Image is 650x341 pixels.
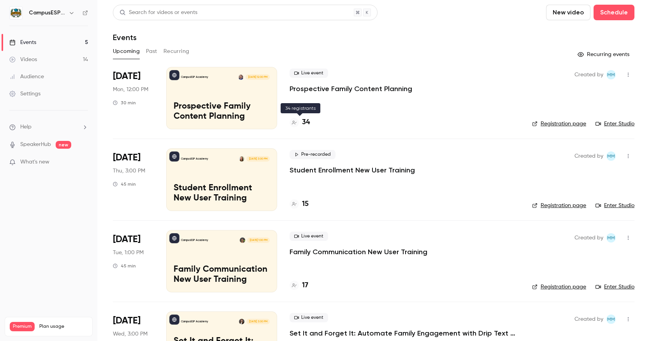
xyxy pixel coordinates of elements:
a: Enter Studio [596,283,634,291]
div: Videos [9,56,37,63]
button: Recurring events [574,48,634,61]
span: Live event [290,69,328,78]
img: CampusESP Academy [10,7,22,19]
img: Mairin Matthews [239,156,244,162]
span: Help [20,123,32,131]
p: CampusESP Academy [181,320,208,323]
span: [DATE] 3:00 PM [246,156,269,162]
span: Live event [290,313,328,322]
h4: 17 [302,280,308,291]
span: Mairin Matthews [606,233,616,243]
a: Registration page [532,283,586,291]
span: [DATE] 3:00 PM [246,319,269,324]
p: Family Communication New User Training [174,265,270,285]
div: Settings [9,90,40,98]
span: MM [607,233,615,243]
span: [DATE] 12:00 PM [246,74,269,80]
button: Recurring [163,45,190,58]
img: Mira Gandhi [240,237,245,243]
span: [DATE] [113,315,141,327]
p: CampusESP Academy [181,75,208,79]
a: Prospective Family Content Planning [290,84,412,93]
a: Student Enrollment New User TrainingCampusESP AcademyMairin Matthews[DATE] 3:00 PMStudent Enrollm... [166,148,277,211]
li: help-dropdown-opener [9,123,88,131]
a: Prospective Family Content PlanningCampusESP AcademyKerri Meeks-Griffin[DATE] 12:00 PMProspective... [166,67,277,129]
span: Mairin Matthews [606,315,616,324]
span: MM [607,70,615,79]
div: 30 min [113,100,136,106]
div: Sep 18 Thu, 3:00 PM (America/New York) [113,148,154,211]
span: What's new [20,158,49,166]
a: Family Communication New User Training [290,247,427,257]
h6: CampusESP Academy [29,9,65,17]
a: Registration page [532,202,586,209]
span: MM [607,151,615,161]
span: Plan usage [39,323,88,330]
span: MM [607,315,615,324]
p: Prospective Family Content Planning [174,102,270,122]
button: New video [546,5,590,20]
span: Mairin Matthews [606,151,616,161]
span: Mon, 12:00 PM [113,86,148,93]
button: Past [146,45,157,58]
a: SpeakerHub [20,141,51,149]
p: CampusESP Academy [181,238,208,242]
span: new [56,141,71,149]
span: Live event [290,232,328,241]
button: Schedule [594,5,634,20]
p: Student Enrollment New User Training [174,183,270,204]
span: Thu, 3:00 PM [113,167,145,175]
span: Created by [574,315,603,324]
span: [DATE] [113,233,141,246]
div: Audience [9,73,44,81]
div: Sep 23 Tue, 1:00 PM (America/New York) [113,230,154,292]
span: Created by [574,70,603,79]
span: [DATE] [113,70,141,83]
h1: Events [113,33,137,42]
span: [DATE] [113,151,141,164]
span: [DATE] 1:00 PM [247,237,269,243]
p: CampusESP Academy [181,157,208,161]
a: Registration page [532,120,586,128]
a: Enter Studio [596,202,634,209]
span: Created by [574,151,603,161]
span: Created by [574,233,603,243]
div: Events [9,39,36,46]
span: Tue, 1:00 PM [113,249,144,257]
span: Pre-recorded [290,150,336,159]
button: Upcoming [113,45,140,58]
a: Set It and Forget It: Automate Family Engagement with Drip Text Messages [290,329,520,338]
a: Family Communication New User TrainingCampusESP AcademyMira Gandhi[DATE] 1:00 PMFamily Communicat... [166,230,277,292]
a: 17 [290,280,308,291]
div: 45 min [113,181,136,187]
div: Sep 15 Mon, 12:00 PM (America/New York) [113,67,154,129]
span: Mairin Matthews [606,70,616,79]
img: Rebecca McCrory [239,319,244,324]
a: 15 [290,199,309,209]
img: Kerri Meeks-Griffin [238,74,244,80]
a: 34 [290,117,310,128]
div: 45 min [113,263,136,269]
span: Wed, 3:00 PM [113,330,148,338]
h4: 15 [302,199,309,209]
h4: 34 [302,117,310,128]
span: Premium [10,322,35,331]
div: Search for videos or events [119,9,197,17]
a: Enter Studio [596,120,634,128]
a: Student Enrollment New User Training [290,165,415,175]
